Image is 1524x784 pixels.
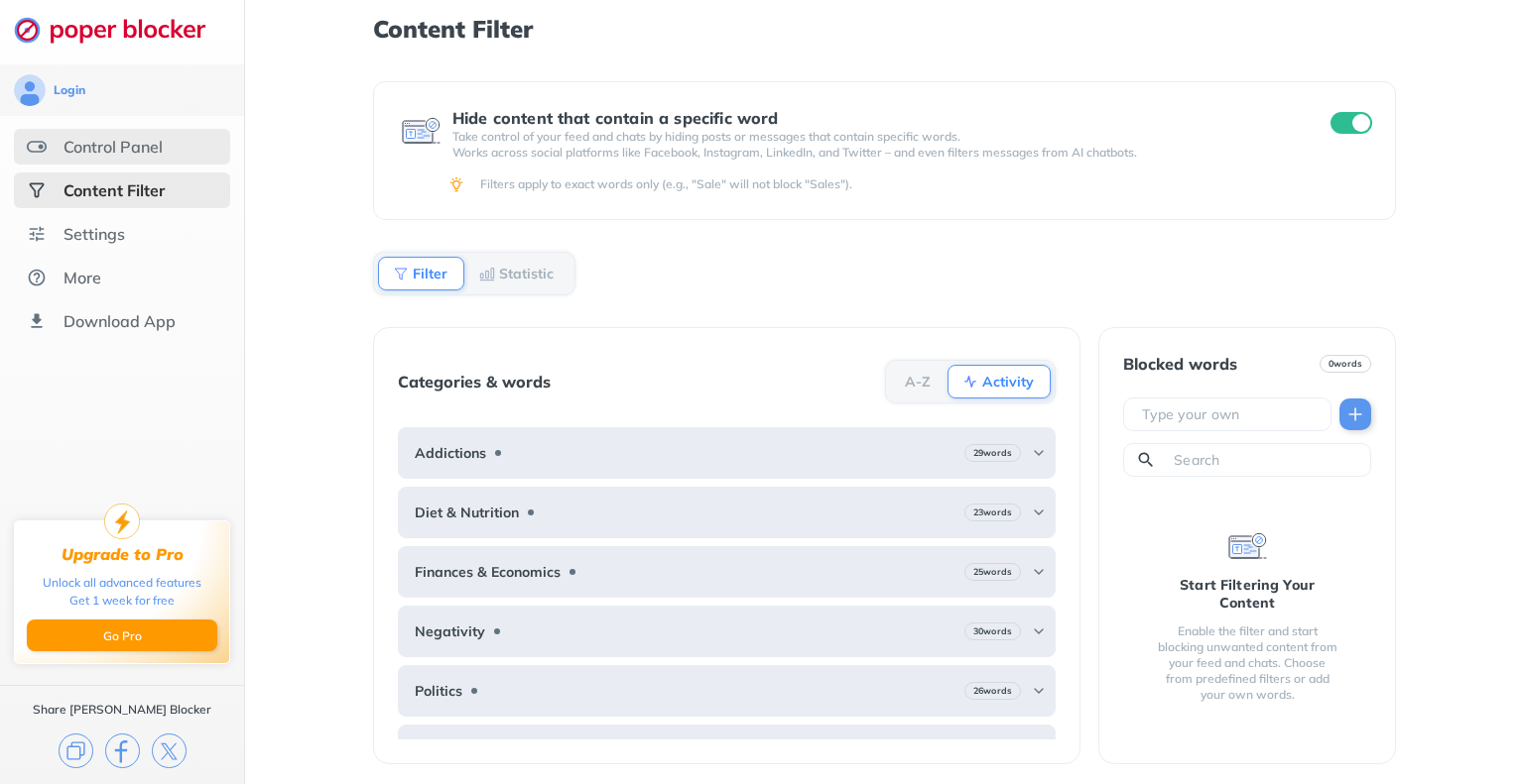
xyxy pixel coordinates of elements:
[63,268,101,287] div: More
[14,74,46,106] img: avatar.svg
[973,565,1012,579] b: 25 words
[973,446,1012,460] b: 29 words
[1172,450,1362,470] input: Search
[14,16,227,44] img: logo-webpage.svg
[1329,357,1362,371] b: 0 words
[27,137,47,157] img: features.svg
[905,376,931,388] b: A-Z
[398,373,551,391] div: Categories & words
[1155,576,1339,612] div: Start Filtering Your Content
[373,16,1396,42] h1: Content Filter
[973,505,1012,519] b: 23 words
[415,445,486,461] b: Addictions
[27,180,47,200] img: social-selected.svg
[43,574,201,592] div: Unlock all advanced features
[415,683,462,699] b: Politics
[480,176,1368,192] div: Filters apply to exact words only (e.g., "Sale" will not block "Sales").
[1123,355,1237,373] div: Blocked words
[105,733,140,768] img: facebook.svg
[69,592,175,610] div: Get 1 week for free
[54,82,85,98] div: Login
[27,224,47,244] img: settings.svg
[27,619,217,651] button: Go Pro
[499,268,554,280] b: Statistic
[479,266,495,281] img: Statistic
[415,564,561,580] b: Finances & Economics
[63,311,176,331] div: Download App
[415,623,485,639] b: Negativity
[1140,404,1323,424] input: Type your own
[452,145,1295,161] p: Works across social platforms like Facebook, Instagram, LinkedIn, and Twitter – and even filters ...
[393,266,409,281] img: Filter
[63,180,165,200] div: Content Filter
[27,268,47,287] img: about.svg
[452,109,1295,127] div: Hide content that contain a specific word
[152,733,187,768] img: x.svg
[415,504,519,520] b: Diet & Nutrition
[962,374,978,390] img: Activity
[973,684,1012,698] b: 26 words
[452,129,1295,145] p: Take control of your feed and chats by hiding posts or messages that contain specific words.
[413,268,447,280] b: Filter
[973,624,1012,638] b: 30 words
[59,733,93,768] img: copy.svg
[27,311,47,331] img: download-app.svg
[63,137,163,157] div: Control Panel
[982,376,1034,388] b: Activity
[104,504,140,539] img: upgrade-to-pro.svg
[63,224,125,244] div: Settings
[33,702,211,718] div: Share [PERSON_NAME] Blocker
[62,545,184,564] div: Upgrade to Pro
[1155,623,1339,703] div: Enable the filter and start blocking unwanted content from your feed and chats. Choose from prede...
